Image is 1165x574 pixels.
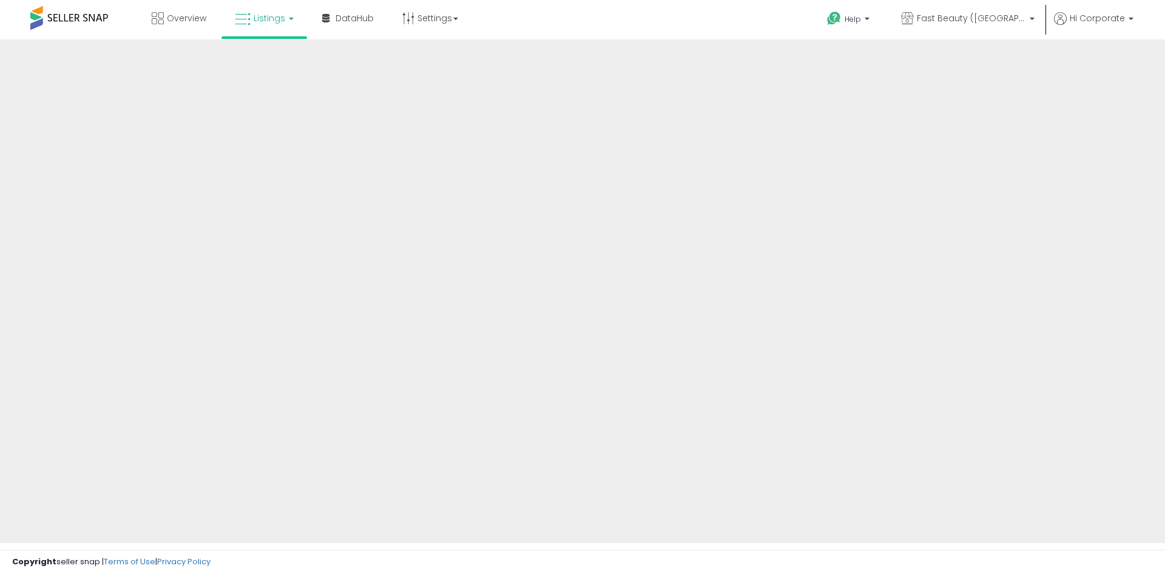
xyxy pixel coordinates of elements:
i: Get Help [826,11,842,26]
span: Help [845,14,861,24]
span: Fast Beauty ([GEOGRAPHIC_DATA]) [917,12,1026,24]
span: Hi Corporate [1070,12,1125,24]
span: Overview [167,12,206,24]
span: DataHub [336,12,374,24]
a: Hi Corporate [1054,12,1133,39]
span: Listings [254,12,285,24]
a: Help [817,2,882,39]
